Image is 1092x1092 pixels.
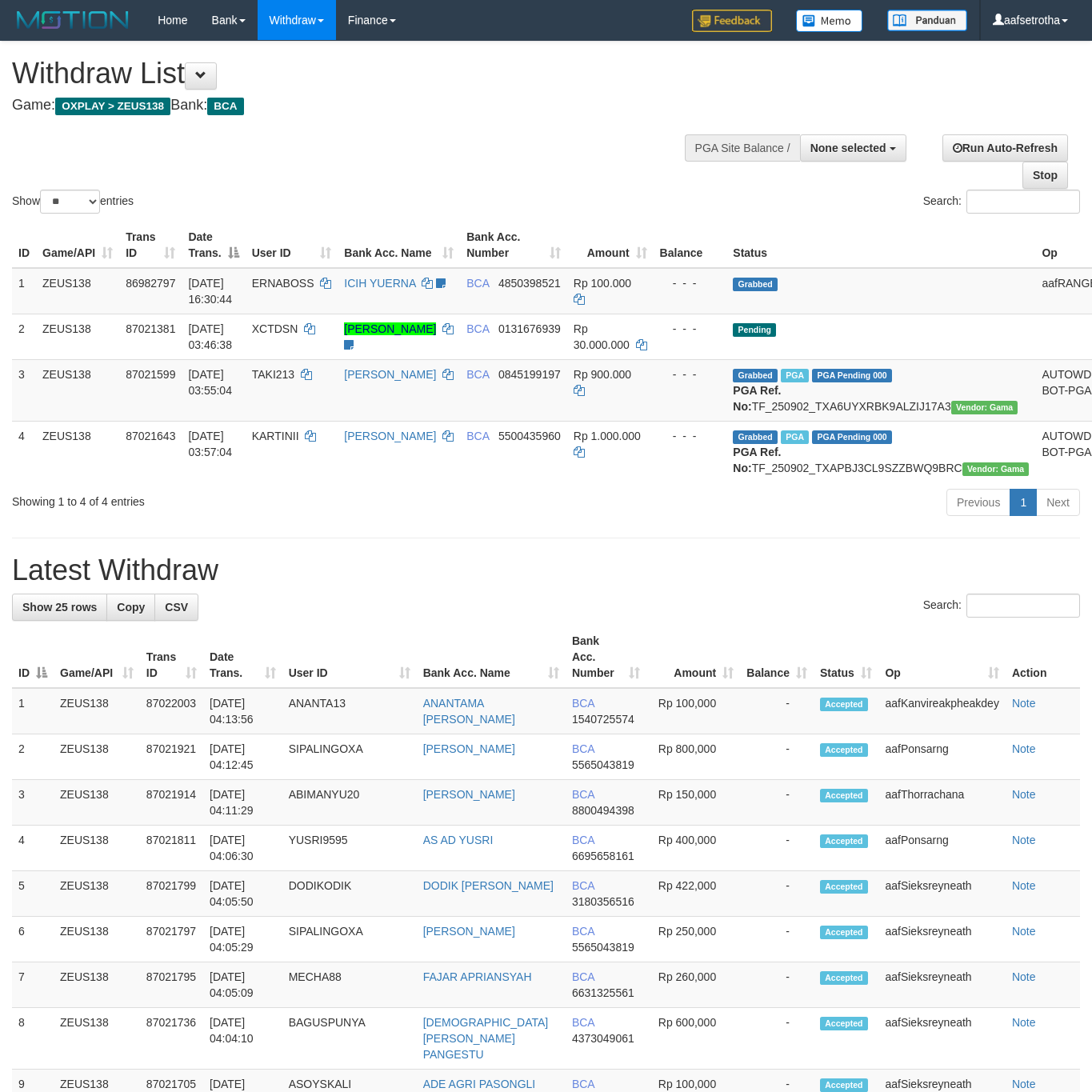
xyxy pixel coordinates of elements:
[726,421,1035,482] td: TF_250902_TXAPBJ3CL9SZZBWQ9BRC
[54,780,140,826] td: ZEUS138
[820,743,868,757] span: Accepted
[203,826,282,871] td: [DATE] 04:06:30
[126,277,175,290] span: 86982797
[566,626,646,688] th: Bank Acc. Number: activate to sort column ascending
[1012,925,1036,938] a: Note
[820,880,868,894] span: Accepted
[878,688,1005,734] td: aafKanvireakpheakdey
[282,871,417,917] td: DODIKODIK
[54,917,140,962] td: ZEUS138
[685,134,800,162] div: PGA Site Balance /
[572,788,594,801] span: BCA
[820,1017,868,1030] span: Accepted
[572,742,594,755] span: BCA
[962,462,1030,476] span: Vendor URL: https://trx31.1velocity.biz
[203,871,282,917] td: [DATE] 04:05:50
[1012,834,1036,846] a: Note
[12,421,36,482] td: 4
[36,222,119,268] th: Game/API: activate to sort column ascending
[646,871,740,917] td: Rp 422,000
[800,134,906,162] button: None selected
[252,430,299,442] span: KARTINII
[252,277,314,290] span: ERNABOSS
[12,554,1080,586] h1: Latest Withdraw
[654,222,727,268] th: Balance
[812,369,892,382] span: PGA Pending
[207,98,243,115] span: BCA
[1012,697,1036,710] a: Note
[12,58,712,90] h1: Withdraw List
[282,626,417,688] th: User ID: activate to sort column ascending
[12,190,134,214] label: Show entries
[466,430,489,442] span: BCA
[660,321,721,337] div: - - -
[22,601,97,614] span: Show 25 rows
[423,1016,549,1061] a: [DEMOGRAPHIC_DATA][PERSON_NAME] PANGESTU
[660,366,721,382] div: - - -
[36,421,119,482] td: ZEUS138
[106,594,155,621] a: Copy
[878,962,1005,1008] td: aafSieksreyneath
[646,626,740,688] th: Amount: activate to sort column ascending
[572,713,634,726] span: Copy 1540725574 to clipboard
[572,970,594,983] span: BCA
[36,268,119,314] td: ZEUS138
[878,1008,1005,1070] td: aafSieksreyneath
[188,430,232,458] span: [DATE] 03:57:04
[140,917,203,962] td: 87021797
[781,430,809,444] span: Marked by aafanarl
[12,1008,54,1070] td: 8
[54,688,140,734] td: ZEUS138
[1012,1016,1036,1029] a: Note
[574,322,630,351] span: Rp 30.000.000
[810,142,886,154] span: None selected
[942,134,1068,162] a: Run Auto-Refresh
[1006,626,1080,688] th: Action
[646,962,740,1008] td: Rp 260,000
[423,742,515,755] a: [PERSON_NAME]
[126,322,175,335] span: 87021381
[54,1008,140,1070] td: ZEUS138
[567,222,654,268] th: Amount: activate to sort column ascending
[923,190,1080,214] label: Search:
[140,1008,203,1070] td: 87021736
[878,626,1005,688] th: Op: activate to sort column ascending
[282,1008,417,1070] td: BAGUSPUNYA
[646,917,740,962] td: Rp 250,000
[282,917,417,962] td: SIPALINGOXA
[344,322,436,335] a: [PERSON_NAME]
[820,834,868,848] span: Accepted
[182,222,245,268] th: Date Trans.: activate to sort column descending
[12,626,54,688] th: ID: activate to sort column descending
[423,834,494,846] a: AS AD YUSRI
[498,322,561,335] span: Copy 0131676939 to clipboard
[12,871,54,917] td: 5
[572,1032,634,1045] span: Copy 4373049061 to clipboard
[878,826,1005,871] td: aafPonsarng
[878,734,1005,780] td: aafPonsarng
[646,688,740,734] td: Rp 100,000
[574,430,641,442] span: Rp 1.000.000
[140,734,203,780] td: 87021921
[660,275,721,291] div: - - -
[1012,879,1036,892] a: Note
[140,962,203,1008] td: 87021795
[252,322,298,335] span: XCTDSN
[878,871,1005,917] td: aafSieksreyneath
[572,1016,594,1029] span: BCA
[338,222,460,268] th: Bank Acc. Name: activate to sort column ascending
[878,917,1005,962] td: aafSieksreyneath
[117,601,145,614] span: Copy
[923,594,1080,618] label: Search:
[282,962,417,1008] td: MECHA88
[466,368,489,381] span: BCA
[423,925,515,938] a: [PERSON_NAME]
[282,688,417,734] td: ANANTA13
[140,871,203,917] td: 87021799
[692,10,772,32] img: Feedback.jpg
[12,222,36,268] th: ID
[887,10,967,31] img: panduan.png
[126,430,175,442] span: 87021643
[740,1008,814,1070] td: -
[282,780,417,826] td: ABIMANYU20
